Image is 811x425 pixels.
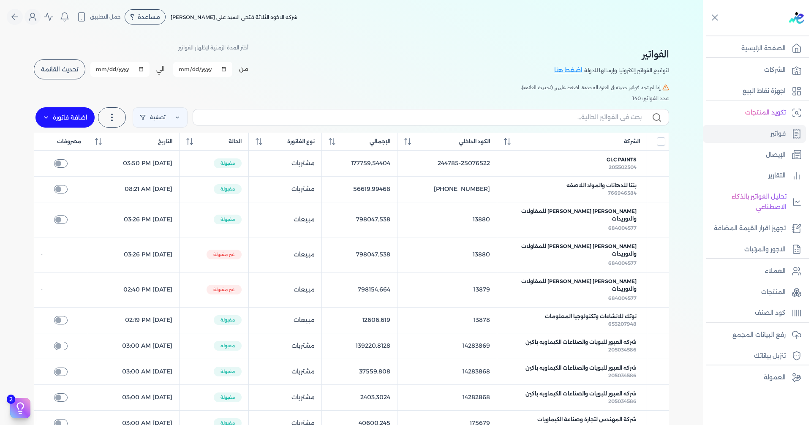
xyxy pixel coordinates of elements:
[703,304,806,322] a: كود الصنف
[707,191,787,213] p: تحليل الفواتير بالذكاء الاصطناعي
[703,146,806,164] a: الإيصال
[507,278,637,293] span: [PERSON_NAME] [PERSON_NAME] للمقاولات والتوريدات
[744,244,786,255] p: الاجور والمرتبات
[171,14,297,20] span: شركه الاخوه الثلاثة فتحى السيد على [PERSON_NAME]
[703,347,806,365] a: تنزيل بياناتك
[765,266,786,277] p: العملاء
[741,43,786,54] p: الصفحة الرئيسية
[764,372,786,383] p: العمولة
[608,190,637,196] span: 766946584
[714,223,786,234] p: تجهيز اقرار القيمة المضافة
[229,138,242,145] span: الحالة
[287,138,315,145] span: نوع الفاتورة
[525,364,637,372] span: شركه العبور للبويات والصناعات الكيماويه باكين
[703,262,806,280] a: العملاء
[584,65,669,76] p: لتوقيع الفواتير إلكترونيا وإرسالها للدولة
[507,207,637,223] span: [PERSON_NAME] [PERSON_NAME] للمقاولات والتوريدات
[608,372,637,379] span: 205034586
[608,225,637,231] span: 684004577
[607,156,637,163] span: GLC Paints
[703,125,806,143] a: فواتير
[754,351,786,362] p: تنزيل بياناتك
[703,40,806,57] a: الصفحة الرئيسية
[703,220,806,237] a: تجهيز اقرار القيمة المضافة
[370,138,390,145] span: الإجمالي
[10,398,30,418] button: 2
[608,260,637,266] span: 684004577
[520,84,661,91] span: إذا لم تجد فواتير حديثة في الفترة المحددة، اضغط على زر (تحديث القائمة).
[74,10,123,24] button: حمل التطبيق
[703,283,806,301] a: المنتجات
[41,66,78,72] span: تحديث القائمة
[703,188,806,216] a: تحليل الفواتير بالذكاء الاصطناعي
[34,95,669,102] div: عدد الفواتير: 140
[525,338,637,346] span: شركه العبور للبويات والصناعات الكيماويه باكين
[133,107,188,128] a: تصفية
[745,107,786,118] p: تكويد المنتجات
[703,167,806,185] a: التقارير
[35,107,95,128] label: اضافة فاتورة
[554,46,669,62] h2: الفواتير
[178,42,248,53] p: أختر المدة الزمنية لإظهار الفواتير
[770,128,786,139] p: فواتير
[158,138,172,145] span: التاريخ
[608,346,637,353] span: 205034586
[703,369,806,387] a: العمولة
[90,13,121,21] span: حمل التطبيق
[764,65,786,76] p: الشركات
[624,138,640,145] span: الشركة
[566,182,637,189] span: بنتا للدهانات والمواد اللاصقه
[732,330,786,341] p: رفع البيانات المجمع
[200,113,642,122] input: بحث في الفواتير الحالية...
[125,9,166,25] div: مساعدة
[703,241,806,259] a: الاجور والمرتبات
[789,12,804,24] img: logo
[703,326,806,344] a: رفع البيانات المجمع
[609,164,637,170] span: 205502504
[507,242,637,258] span: [PERSON_NAME] [PERSON_NAME] للمقاولات والتوريدات
[703,104,806,122] a: تكويد المنتجات
[766,150,786,161] p: الإيصال
[554,66,584,75] a: اضغط هنا
[34,59,85,79] button: تحديث القائمة
[156,65,165,74] label: الي
[57,138,81,145] span: مصروفات
[537,416,637,423] span: شركة المهندس لتجارة وصناعة الكيماويات
[761,287,786,298] p: المنتجات
[459,138,490,145] span: الكود الداخلي
[755,308,786,319] p: كود الصنف
[743,86,786,97] p: اجهزة نقاط البيع
[703,82,806,100] a: اجهزة نقاط البيع
[703,61,806,79] a: الشركات
[545,313,637,320] span: نوتك للانشاءات وتكنولوجيا المعلومات
[768,170,786,181] p: التقارير
[608,295,637,301] span: 684004577
[239,65,248,74] label: من
[525,390,637,398] span: شركه العبور للبويات والصناعات الكيماويه باكين
[138,14,160,20] span: مساعدة
[608,398,637,404] span: 205034586
[608,321,637,327] span: 653207948
[7,395,15,404] span: 2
